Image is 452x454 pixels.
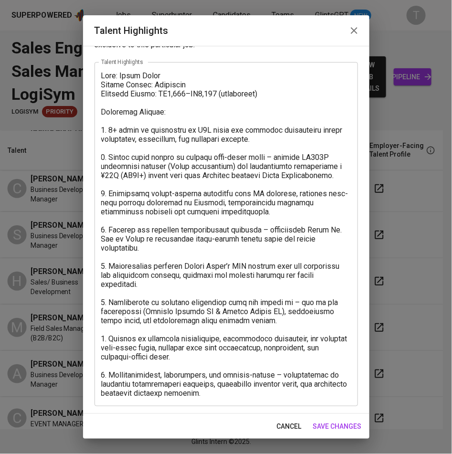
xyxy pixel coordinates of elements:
h2: Talent Highlights [95,23,358,38]
button: cancel [273,418,305,435]
textarea: Lore: Ipsum Dolor Sitame Consec: Adipiscin Elitsedd Eiusmo: TE1,666–IN8,197 (utlaboreet) Dolorema... [101,71,351,398]
button: save changes [309,418,366,435]
span: save changes [313,421,362,433]
span: cancel [277,421,302,433]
